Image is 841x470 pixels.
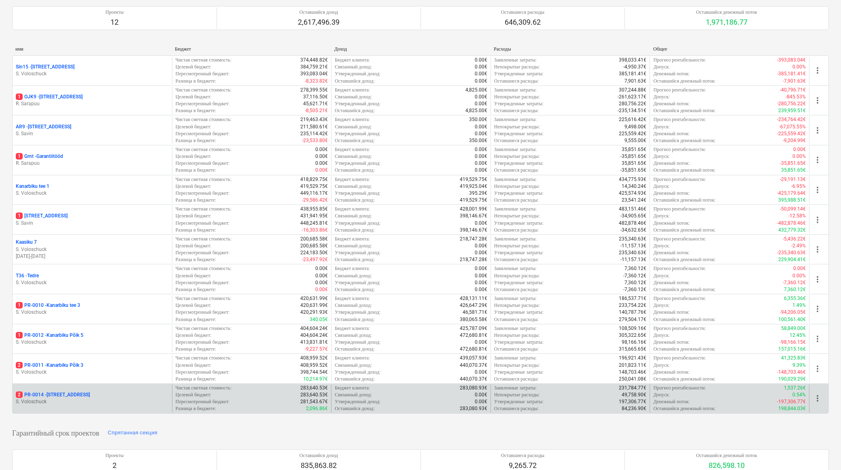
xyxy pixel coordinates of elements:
[16,94,23,100] span: 1
[335,146,370,153] p: Бюджет клиента :
[653,146,706,153] p: Прогноз рентабельности :
[16,302,80,309] p: PR-0010 - Kanarbiku tee 3
[653,123,670,130] p: Допуск :
[788,213,806,219] p: -12.58%
[780,87,806,94] p: -40,796.71€
[176,213,212,219] p: Целевой бюджет :
[16,272,39,279] p: T36 - Tedre
[176,146,231,153] p: Чистая сметная стоимость :
[653,46,806,52] div: Общее
[653,242,670,249] p: Допуск :
[460,256,487,263] p: 218,747.28€
[813,96,822,105] span: more_vert
[16,64,74,70] p: Sin15 - [STREET_ADDRESS]
[16,213,68,219] p: [STREET_ADDRESS]
[176,176,231,183] p: Чистая сметная стоимость :
[813,334,822,344] span: more_vert
[460,206,487,213] p: 428,001.99€
[778,197,806,204] p: 395,988.51€
[494,167,539,174] p: Оставшиеся расходы :
[300,176,328,183] p: 418,829.75€
[783,236,806,242] p: -5,436.22€
[494,107,539,114] p: Оставшиеся расходы :
[494,57,537,64] p: Заявленные затраты :
[176,160,230,167] p: Пересмотренный бюджет :
[653,249,690,256] p: Денежный поток :
[335,227,374,234] p: Оставшийся доход :
[334,46,487,52] div: Доход
[176,130,230,137] p: Пересмотренный бюджет :
[16,362,23,368] span: 2
[176,70,230,77] p: Пересмотренный бюджет :
[16,398,169,405] p: S. Voloschuck
[779,123,806,130] p: -67,075.55%
[653,256,716,263] p: Оставшийся денежный поток :
[16,332,23,338] span: 1
[176,64,212,70] p: Целевой бюджет :
[813,393,822,403] span: more_vert
[619,57,646,64] p: 398,033.41€
[622,183,646,190] p: 14,340.24€
[653,176,706,183] p: Прогноз рентабельности :
[335,167,374,174] p: Оставшийся доход :
[653,220,690,227] p: Денежный поток :
[791,242,806,249] p: -2.49%
[813,125,822,135] span: more_vert
[653,70,690,77] p: Денежный поток :
[16,302,169,316] div: 1PR-0010 -Kanarbiku tee 3S. Voloschuck
[494,100,544,107] p: Утвержденные затраты :
[813,274,822,284] span: more_vert
[494,242,540,249] p: Непокрытые расходы :
[335,242,372,249] p: Связанный доход :
[300,116,328,123] p: 219,463.43€
[475,70,487,77] p: 0.00€
[315,160,328,167] p: 0.00€
[106,427,159,440] button: Спрятанная секция
[777,116,806,123] p: -234,764.42€
[469,137,487,144] p: 350.00€
[335,176,370,183] p: Бюджет клиента :
[494,227,539,234] p: Оставшиеся расходы :
[494,249,544,256] p: Утвержденные затраты :
[335,107,374,114] p: Оставшийся доход :
[176,94,212,100] p: Целевой бюджет :
[315,153,328,160] p: 0.00€
[653,160,690,167] p: Денежный поток :
[105,17,123,27] p: 12
[653,100,690,107] p: Денежный поток :
[16,332,169,346] div: 1PR-0012 -Kanarbiku Põik 5S. Voloschuck
[175,46,328,52] div: Бюджет
[501,17,544,27] p: 646,309.62
[16,239,37,246] p: Kaasiku 7
[16,213,23,219] span: 1
[783,137,806,144] p: -9,204.99€
[791,183,806,190] p: -6.95%
[777,57,806,64] p: -393,083.04€
[778,107,806,114] p: 239,959.51€
[494,153,540,160] p: Непокрытые расходы :
[176,57,231,64] p: Чистая сметная стоимость :
[622,197,646,204] p: 23,541.24€
[653,227,716,234] p: Оставшийся денежный поток :
[475,146,487,153] p: 0.00€
[335,70,380,77] p: Утвержденный доход :
[335,78,374,85] p: Оставшийся доход :
[335,153,372,160] p: Связанный доход :
[494,183,540,190] p: Непокрытые расходы :
[696,9,757,16] p: Оставшийся денежный поток
[494,213,540,219] p: Непокрытые расходы :
[315,146,328,153] p: 0.00€
[494,220,544,227] p: Утвержденные затраты :
[778,256,806,263] p: 229,904.41€
[176,236,231,242] p: Чистая сметная стоимость :
[813,185,822,195] span: more_vert
[780,206,806,213] p: -50,099.14€
[777,100,806,107] p: -280,756.22€
[16,246,169,253] p: S. Voloschuck
[777,249,806,256] p: -235,340.63€
[469,116,487,123] p: 350.00€
[653,87,706,94] p: Прогноз рентабельности :
[15,46,168,52] div: имя
[622,146,646,153] p: 35,851.65€
[16,123,71,130] p: AR9 - [STREET_ADDRESS]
